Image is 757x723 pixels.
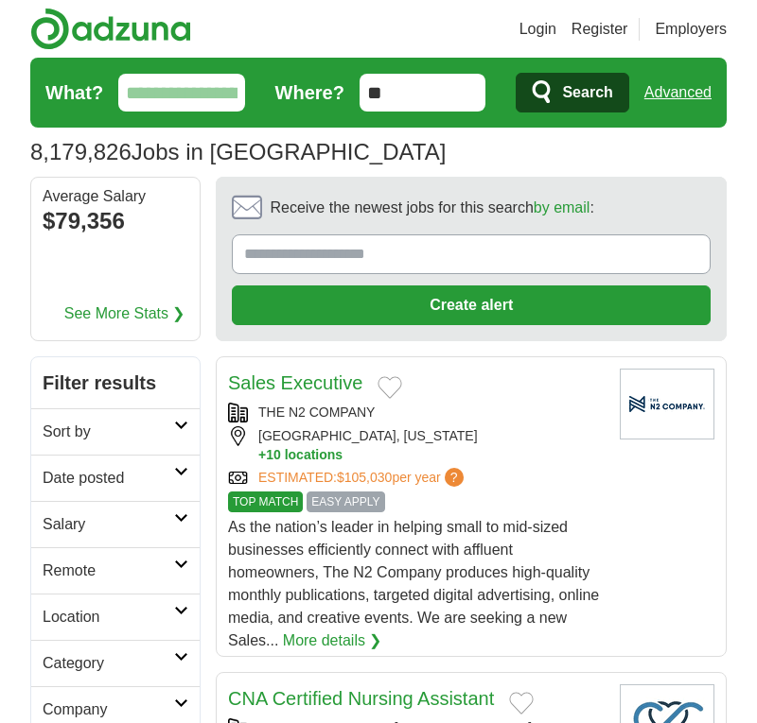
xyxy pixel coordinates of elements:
a: Date posted [31,455,200,501]
a: More details ❯ [283,629,382,652]
span: TOP MATCH [228,491,303,512]
span: Receive the newest jobs for this search : [270,197,593,219]
img: Company logo [620,369,714,439]
h2: Sort by [43,421,174,443]
div: THE N2 COMPANY [228,403,605,422]
h2: Salary [43,513,174,536]
a: Sales Executive [228,372,362,393]
h2: Company [43,698,174,721]
span: + [258,446,266,464]
a: Register [572,18,628,41]
button: Create alert [232,285,711,325]
a: Login [519,18,556,41]
span: As the nation’s leader in helping small to mid-sized businesses efficiently connect with affluent... [228,519,599,648]
a: Remote [31,547,200,594]
h1: Jobs in [GEOGRAPHIC_DATA] [30,139,446,164]
h2: Filter results [31,357,200,408]
label: Where? [275,78,344,107]
a: by email [534,199,590,215]
span: ? [445,468,464,487]
img: Adzuna logo [30,8,191,50]
a: Employers [655,18,727,41]
span: 8,179,826 [30,135,132,169]
h2: Category [43,652,174,675]
h2: Location [43,606,174,628]
span: Search [562,74,612,112]
button: Add to favorite jobs [378,376,402,399]
button: +10 locations [258,446,605,464]
label: What? [45,78,103,107]
div: [GEOGRAPHIC_DATA], [US_STATE] [228,426,605,464]
a: Salary [31,501,200,547]
h2: Remote [43,559,174,582]
a: See More Stats ❯ [64,302,185,325]
a: Category [31,640,200,686]
h2: Date posted [43,467,174,490]
a: Advanced [644,74,712,112]
span: $105,030 [337,470,392,485]
a: CNA Certified Nursing Assistant [228,688,494,709]
span: EASY APPLY [307,491,384,512]
a: Sort by [31,408,200,455]
a: ESTIMATED:$105,030per year? [258,468,467,488]
div: $79,356 [43,204,188,238]
button: Add to favorite jobs [509,692,534,714]
button: Search [516,73,628,112]
div: Average Salary [43,189,188,204]
a: Location [31,594,200,640]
